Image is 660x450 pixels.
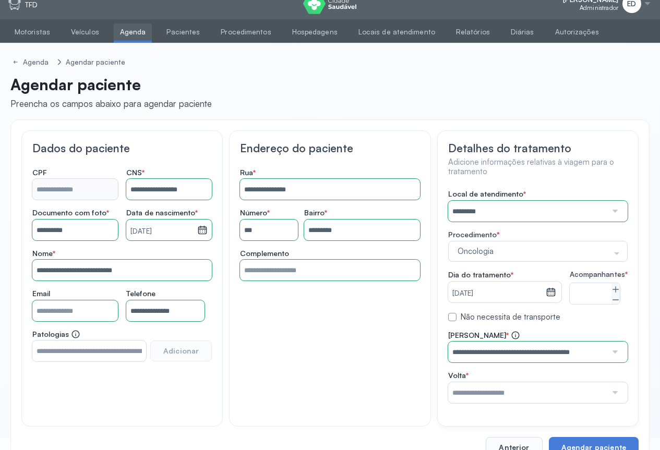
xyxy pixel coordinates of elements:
span: Complemento [240,249,289,258]
span: Rua [240,168,256,177]
p: TFD [25,1,38,9]
span: Patologias [32,330,80,339]
a: Diárias [505,23,541,41]
span: Administrador [580,4,618,11]
span: Volta [448,371,469,380]
span: Telefone [126,289,155,298]
a: Pacientes [160,23,206,41]
a: Motoristas [8,23,56,41]
span: Procedimento [448,230,497,239]
span: Dia do tratamento [448,270,513,279]
a: Procedimentos [214,23,277,41]
span: [PERSON_NAME] [448,331,520,340]
span: Acompanhantes [570,270,628,279]
label: Não necessita de transporte [461,312,560,322]
h3: Dados do paciente [32,141,212,155]
h3: Endereço do paciente [240,141,419,155]
a: Agenda [10,56,53,69]
small: [DATE] [452,288,542,299]
span: Email [32,289,50,298]
a: Agendar paciente [64,56,128,69]
a: Autorizações [549,23,605,41]
div: Preencha os campos abaixo para agendar paciente [10,98,212,109]
h3: Detalhes do tratamento [448,141,628,155]
a: Agenda [114,23,152,41]
span: Nome [32,249,55,258]
span: CPF [32,168,47,177]
div: Agenda [23,58,51,67]
button: Adicionar [150,340,212,361]
span: Data de nascimento [126,208,198,217]
span: Local de atendimento [448,189,526,199]
span: CNS [126,168,145,177]
span: Número [240,208,270,217]
a: Locais de atendimento [352,23,441,41]
span: Documento com foto [32,208,109,217]
span: Oncologia [455,246,610,257]
small: [DATE] [130,226,193,237]
div: Agendar paciente [66,58,126,67]
p: Agendar paciente [10,75,212,94]
a: Relatórios [450,23,496,41]
span: Bairro [304,208,327,217]
a: Hospedagens [286,23,344,41]
h4: Adicione informações relativas à viagem para o tratamento [448,157,628,177]
a: Veículos [65,23,105,41]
